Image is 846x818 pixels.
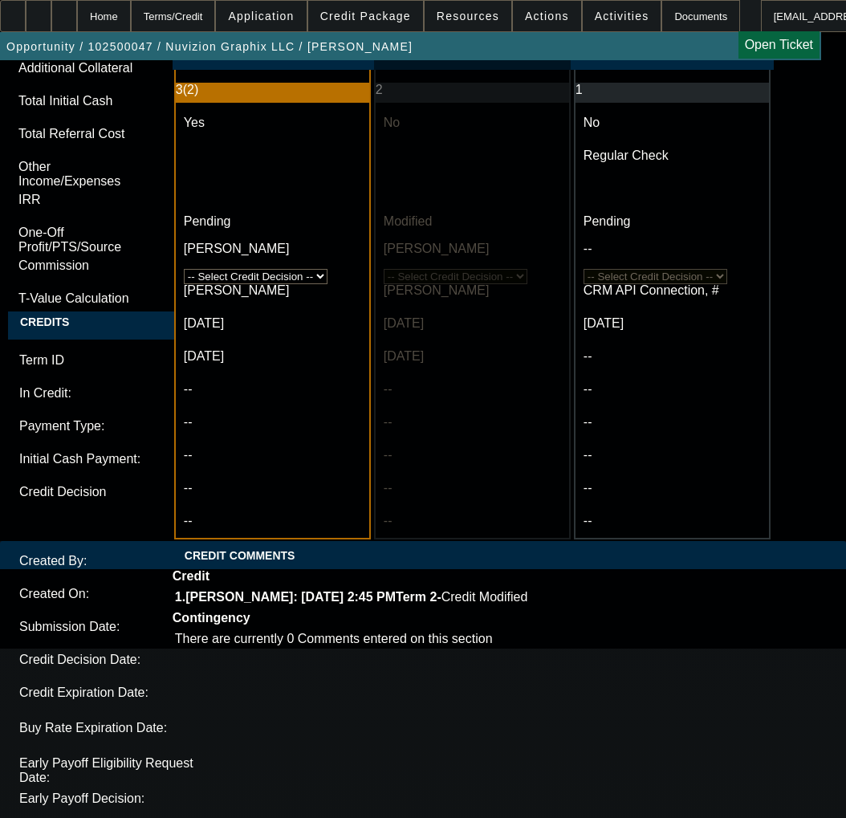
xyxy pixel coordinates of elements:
p: Submission Date: [19,620,205,634]
p: No [384,116,561,130]
p: [PERSON_NAME] [384,283,561,298]
p: -- [584,242,761,256]
p: 1 [576,83,761,97]
span: Application [228,10,294,22]
p: Yes [184,116,361,130]
a: Open Ticket [738,31,820,59]
p: Early Payoff Decision: [19,792,205,806]
span: [DATE] 2:45 PM [301,590,396,604]
p: [PERSON_NAME] [384,242,561,256]
button: Credit Package [308,1,423,31]
button: Application [216,1,306,31]
span: Resources [437,10,499,22]
p: Credit Expiration Date: [19,686,205,700]
p: Modified [384,214,561,229]
p: 3(2) [176,83,361,97]
p: -- [384,415,561,429]
p: IRR [18,193,154,207]
span: There are currently 0 Comments entered on this section [175,632,493,645]
p: T-Value Calculation [18,291,154,306]
p: -- [584,481,761,495]
p: [DATE] [584,316,761,331]
p: [DATE] [384,349,561,364]
p: -- [584,514,761,528]
p: Credit Decision Date: [19,653,205,667]
button: Activities [583,1,661,31]
p: No [584,116,761,130]
p: [PERSON_NAME] [184,283,361,298]
p: -- [384,514,561,528]
b: Credit [173,569,209,583]
p: [DATE] [184,316,361,331]
p: Regular Check [584,149,761,163]
p: Payment Type: [19,419,205,433]
p: -- [184,481,361,495]
span: Credit Modified [175,590,528,604]
p: -- [184,514,361,528]
p: Created On: [19,587,205,601]
p: Total Referral Cost [18,127,154,141]
p: Commission [18,258,154,273]
p: In Credit: [19,386,205,401]
b: [PERSON_NAME]: [185,590,298,604]
p: -- [184,415,361,429]
p: [PERSON_NAME] [184,242,361,256]
span: Opportunity / 102500047 / Nuvizion Graphix LLC / [PERSON_NAME] [6,40,413,53]
span: Credit Comments [185,549,295,562]
p: -- [384,481,561,495]
span: Credit Package [320,10,411,22]
p: -- [184,448,361,462]
p: Total Initial Cash [18,94,154,108]
p: Pending [184,214,361,229]
b: Contingency [173,611,250,625]
p: Term ID [19,353,205,368]
p: Initial Cash Payment: [19,452,205,466]
p: [DATE] [384,316,561,331]
p: CRM API Connection, # [584,283,761,298]
span: Term 2 [396,590,437,604]
span: Actions [525,10,569,22]
p: Additional Collateral [18,61,154,75]
p: -- [584,349,761,364]
button: Resources [425,1,511,31]
p: -- [384,382,561,397]
p: Buy Rate Expiration Date: [19,721,205,735]
p: -- [184,382,361,397]
p: -- [584,415,761,429]
span: Activities [595,10,649,22]
span: Credits [8,311,81,332]
p: Credit Decision [19,485,205,499]
p: Other Income/Expenses [18,160,154,189]
button: Actions [513,1,581,31]
p: Created By: [19,554,205,568]
p: Pending [584,214,761,229]
b: 1. - [175,590,441,604]
p: [DATE] [184,349,361,364]
p: Early Payoff Eligibility Request Date: [19,756,205,785]
p: -- [584,448,761,462]
p: -- [384,448,561,462]
p: One-Off Profit/PTS/Source [18,226,154,254]
p: 2 [376,83,561,97]
p: -- [584,382,761,397]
